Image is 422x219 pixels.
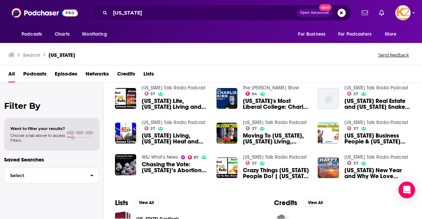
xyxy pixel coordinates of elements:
span: 37 [353,162,358,165]
span: For Business [298,29,325,39]
span: [US_STATE]'s Most Liberal College: Charlie vs. [GEOGRAPHIC_DATA][US_STATE] [243,98,309,110]
a: Lists [143,68,154,82]
span: Want to filter your results? [10,126,65,131]
button: open menu [17,28,51,41]
a: Charts [50,28,74,41]
span: Open Advanced [300,11,329,15]
img: Arizona Business People & Arizona Living, Arizona Talk Radio 66 [318,123,339,144]
a: Arizona Real Estate and Arizona Snakes | Arizona Talk Radio Ep.7 #arizona #aztalkradio [344,98,411,110]
img: Chasing the Vote: Arizona’s Abortion Battle [115,154,136,175]
div: Open Intercom Messenger [398,182,415,198]
span: Logged in as K2Krupp [395,5,411,20]
span: New [319,4,332,11]
a: Chasing the Vote: Arizona’s Abortion Battle [142,161,208,173]
span: Moving To [US_STATE], [US_STATE] Living, [US_STATE] Job Searching & Interviews, with [PERSON_NAME... [243,133,309,144]
span: [US_STATE] New Year and Why We Love [US_STATE], with [PERSON_NAME] Ep.29 | [US_STATE] Talk Radio ... [344,167,411,179]
a: Networks [86,68,109,82]
a: Arizona Living, Arizona Heat and Arizona Homeless, with Rob & Derek, Arizona Talk Radio [142,133,208,144]
input: Search podcasts, credits, & more... [110,7,297,18]
h2: Lists [115,199,128,207]
span: Select [5,173,85,178]
a: 37 [347,91,358,96]
a: Moving To Arizona, Arizona Living, Arizona Job Searching & Interviews, with Rob & Tracy, Arizona ... [243,133,309,144]
button: View All [303,199,328,207]
a: WSJ What’s News [142,154,178,160]
a: All [8,68,15,82]
span: Choose a tab above to access filters. [10,133,65,143]
span: 37 [252,162,257,165]
a: Show notifications dropdown [359,7,371,19]
button: Open AdvancedNew [297,9,332,17]
span: [US_STATE] Living, [US_STATE] Heat and [US_STATE] Homeless, with [PERSON_NAME] & [PERSON_NAME], [... [142,133,208,144]
span: More [385,29,397,39]
p: Saved Searches [4,156,99,163]
a: CreditsView All [274,199,328,207]
img: Moving To Arizona, Arizona Living, Arizona Job Searching & Interviews, with Rob & Tracy, Arizona ... [217,123,238,144]
a: Arizona Talk Radio Podcast [344,85,408,91]
img: Arizona Life, Arizona Living and Arizona Weather Ep.24 | Arizona Talk Radio #podcast #Arizona [115,88,136,109]
a: Episodes [55,68,77,82]
a: 87 [188,155,199,159]
a: Arizona Talk Radio Podcast [243,154,307,160]
a: Credits [117,68,135,82]
span: [US_STATE] Life, [US_STATE] Living and [US_STATE] Weather Ep.24 | [US_STATE] Talk Radio #podcast ... [142,98,208,110]
a: Arizona Talk Radio Podcast [142,120,205,125]
a: 37 [347,126,358,130]
a: Arizona Talk Radio Podcast [344,120,408,125]
a: Arizona Talk Radio Podcast [243,120,307,125]
a: ListsView All [115,199,159,207]
a: 37 [246,126,257,130]
button: Select [4,168,99,183]
a: Arizona Business People & Arizona Living, Arizona Talk Radio 66 [344,133,411,144]
span: 87 [194,156,199,159]
img: Arizona Living, Arizona Heat and Arizona Homeless, with Rob & Derek, Arizona Talk Radio [115,123,136,144]
span: Podcasts [21,29,42,39]
span: [US_STATE] Real Estate and [US_STATE] Snakes | [US_STATE] Talk Radio Ep.7 #[US_STATE] #aztalkradio [344,98,411,110]
img: Arizona Real Estate and Arizona Snakes | Arizona Talk Radio Ep.7 #arizona #aztalkradio [318,88,339,109]
a: Arizona Talk Radio Podcast [142,85,205,91]
button: open menu [77,28,116,41]
a: 37 [144,126,156,130]
a: Show notifications dropdown [376,7,387,19]
span: 37 [150,93,155,96]
button: View All [134,199,159,207]
img: Arizona New Year and Why We Love Arizona, with Rob Scribner Ep.29 | Arizona Talk Radio #arizona [318,157,339,178]
a: The Charlie Kirk Show [243,85,299,91]
h3: Search [23,52,40,58]
span: 37 [252,127,257,130]
button: open menu [293,28,334,41]
button: open menu [334,28,381,41]
span: 94 [252,93,257,96]
span: Crazy Things [US_STATE] People Do! | [US_STATE] Talk Radio Ep.19 #[US_STATE] [243,167,309,179]
a: 37 [246,161,257,165]
img: Podchaser - Follow, Share and Rate Podcasts [11,6,78,19]
button: Show profile menu [395,5,411,20]
button: Send feedback [376,52,411,58]
img: Arizona's Most Liberal College: Charlie vs. Northern Arizona University [217,88,238,109]
a: 37 [347,161,358,165]
a: Arizona New Year and Why We Love Arizona, with Rob Scribner Ep.29 | Arizona Talk Radio #arizona [344,167,411,179]
span: For Podcasters [338,29,371,39]
a: Arizona's Most Liberal College: Charlie vs. Northern Arizona University [243,98,309,110]
a: Podcasts [23,68,46,82]
span: 37 [353,127,358,130]
span: 37 [150,127,155,130]
span: 37 [353,93,358,96]
img: Crazy Things Arizona People Do! | Arizona Talk Radio Ep.19 #arizona [217,157,238,178]
span: [US_STATE] Business People & [US_STATE] Living, [US_STATE] Talk Radio 66 [344,133,411,144]
div: Search podcasts, credits, & more... [91,5,352,21]
a: 94 [246,91,257,96]
span: Charts [55,29,70,39]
